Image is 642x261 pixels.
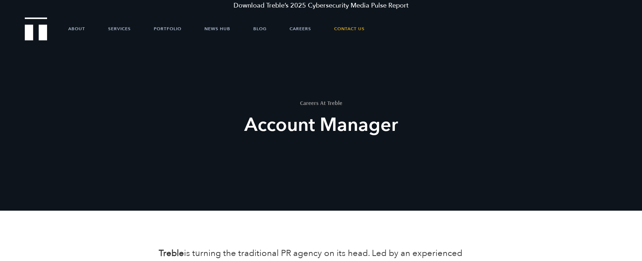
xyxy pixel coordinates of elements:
[154,18,181,40] a: Portfolio
[108,18,131,40] a: Services
[334,18,365,40] a: Contact Us
[253,18,267,40] a: Blog
[25,18,47,40] a: Treble Homepage
[159,247,184,259] b: Treble
[68,18,85,40] a: About
[25,17,47,40] img: Treble logo
[290,18,311,40] a: Careers
[204,18,230,40] a: News Hub
[189,100,454,106] h1: Careers At Treble
[189,112,454,138] h2: Account Manager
